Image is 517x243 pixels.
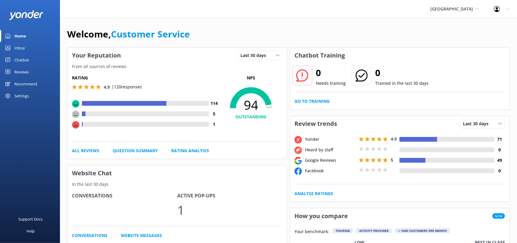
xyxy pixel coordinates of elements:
[72,75,220,81] h5: Rating
[290,208,352,224] h3: How you compare
[294,190,333,197] a: Analyse Ratings
[14,66,29,78] div: Reviews
[495,157,505,164] h4: 49
[220,97,282,112] span: 94
[333,228,353,233] div: Tourism
[375,80,429,87] p: Trained in the last 30 days
[391,136,397,142] span: 4.9
[430,6,473,12] span: [GEOGRAPHIC_DATA]
[303,136,357,143] div: Yonder
[14,78,37,90] div: Recommend
[356,228,392,233] div: Activity Provider
[72,147,99,154] a: All Reviews
[67,63,287,70] p: From all sources of reviews
[14,90,29,102] div: Settings
[112,84,142,90] p: | 120 responses
[26,225,35,237] div: Help
[177,192,282,200] h4: Active Pop-ups
[495,167,505,174] h4: 0
[220,114,282,120] h4: OUTSTANDING
[290,116,342,132] h3: Review trends
[14,42,25,54] div: Inbox
[177,200,282,220] p: 1
[209,100,220,107] h4: 114
[294,228,329,236] p: Your benchmark:
[121,232,162,239] a: Website Messages
[14,30,26,42] div: Home
[492,213,505,219] span: New
[303,147,357,153] div: Heard by staff
[14,54,29,66] div: Chatbot
[463,120,492,127] span: Last 30 days
[67,165,287,181] h3: Website Chat
[104,84,110,90] span: 4.9
[375,66,429,80] h2: 0
[241,52,270,59] span: Last 30 days
[495,136,505,143] h4: 71
[9,10,43,20] img: yonder-white-logo.png
[67,27,190,41] h1: Welcome,
[113,147,158,154] a: Question Summary
[395,228,450,233] div: > 1000 customers per month
[209,111,220,117] h4: 5
[111,28,190,40] a: Customer Service
[72,192,177,200] h4: Conversations
[67,48,125,63] h3: Your Reputation
[209,121,220,128] h4: 1
[303,157,357,164] div: Google Reviews
[294,98,330,105] a: Go to Training
[316,80,346,87] p: Needs training
[495,147,505,153] h4: 0
[391,157,393,163] span: 5
[67,181,287,188] p: In the last 30 days
[303,167,357,174] div: Facebook
[19,213,43,225] div: Support Docs
[171,147,209,154] a: Rating Analysis
[316,66,346,80] h2: 0
[290,48,349,63] h3: Chatbot Training
[220,75,282,81] p: NPS
[72,232,107,239] a: Conversations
